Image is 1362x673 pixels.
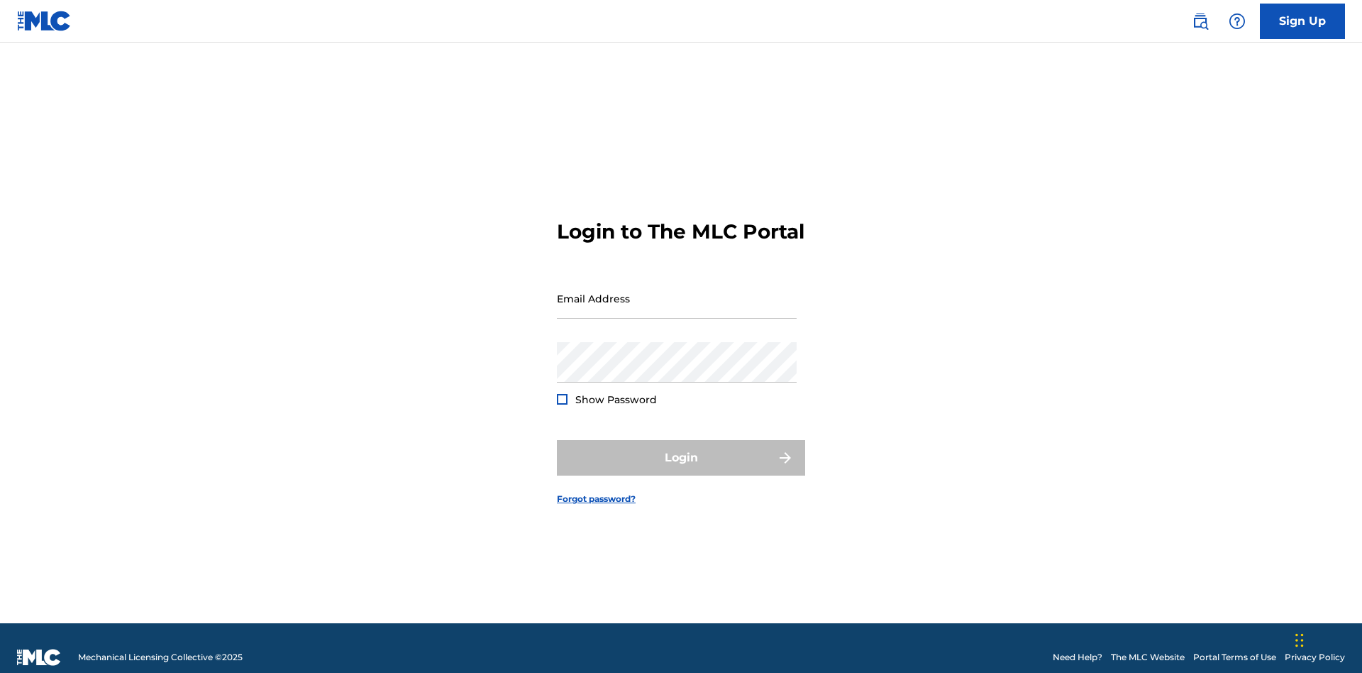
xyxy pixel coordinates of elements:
[1260,4,1345,39] a: Sign Up
[1291,605,1362,673] iframe: Chat Widget
[1295,619,1304,662] div: Drag
[1053,651,1102,664] a: Need Help?
[557,219,804,244] h3: Login to The MLC Portal
[1229,13,1246,30] img: help
[1223,7,1251,35] div: Help
[557,493,636,505] a: Forgot password?
[17,649,61,666] img: logo
[1285,651,1345,664] a: Privacy Policy
[17,11,72,31] img: MLC Logo
[1111,651,1185,664] a: The MLC Website
[1192,13,1209,30] img: search
[575,393,657,406] span: Show Password
[78,651,243,664] span: Mechanical Licensing Collective © 2025
[1186,7,1214,35] a: Public Search
[1193,651,1276,664] a: Portal Terms of Use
